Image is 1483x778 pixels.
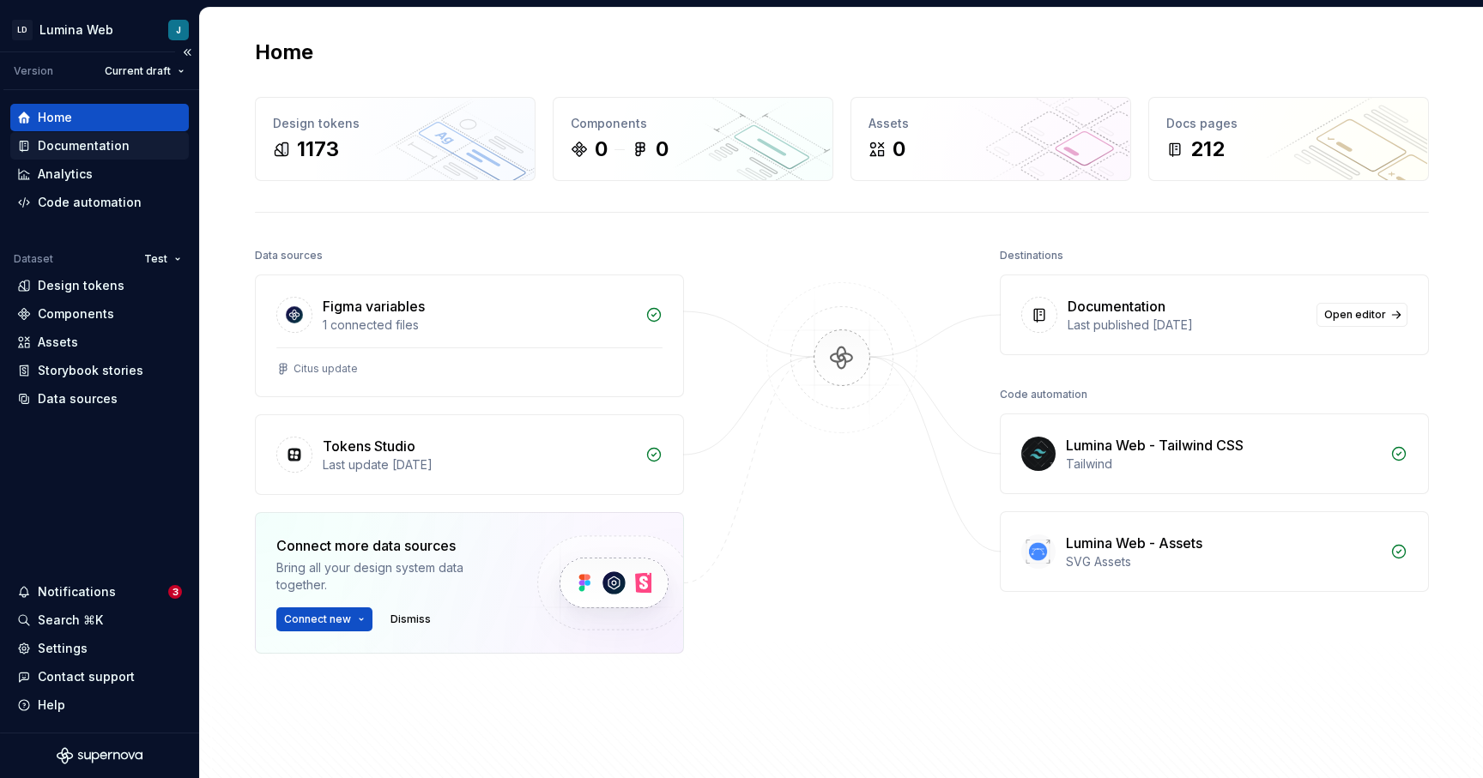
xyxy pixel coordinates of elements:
[1166,115,1411,132] div: Docs pages
[10,663,189,691] button: Contact support
[10,300,189,328] a: Components
[38,612,103,629] div: Search ⌘K
[276,559,508,594] div: Bring all your design system data together.
[323,436,415,456] div: Tokens Studio
[323,317,635,334] div: 1 connected files
[273,115,518,132] div: Design tokens
[10,691,189,719] button: Help
[1317,303,1407,327] a: Open editor
[255,244,323,268] div: Data sources
[276,535,508,556] div: Connect more data sources
[323,296,425,317] div: Figma variables
[38,583,116,600] div: Notifications
[284,612,351,626] span: Connect new
[3,11,196,48] button: LDLumina WebJ
[38,109,72,126] div: Home
[97,59,192,83] button: Current draft
[10,578,189,606] button: Notifications3
[294,362,358,376] div: Citus update
[595,136,608,163] div: 0
[1068,296,1165,317] div: Documentation
[10,329,189,356] a: Assets
[38,390,118,407] div: Data sources
[38,194,142,211] div: Code automation
[1066,455,1380,473] div: Tailwind
[105,64,171,78] span: Current draft
[57,747,142,764] svg: Supernova Logo
[255,97,536,181] a: Design tokens1173
[14,64,53,78] div: Version
[869,115,1113,132] div: Assets
[1148,97,1429,181] a: Docs pages212
[390,612,431,626] span: Dismiss
[323,456,635,473] div: Last update [DATE]
[10,132,189,160] a: Documentation
[10,385,189,413] a: Data sources
[1066,435,1244,455] div: Lumina Web - Tailwind CSS
[38,166,93,183] div: Analytics
[176,23,181,37] div: J
[255,39,313,66] h2: Home
[255,414,684,495] a: Tokens StudioLast update [DATE]
[10,606,189,634] button: Search ⌘K
[14,252,53,266] div: Dataset
[1000,383,1087,407] div: Code automation
[297,136,339,163] div: 1173
[1190,136,1225,163] div: 212
[168,585,182,599] span: 3
[1000,244,1063,268] div: Destinations
[893,136,905,163] div: 0
[175,40,199,64] button: Collapse sidebar
[10,635,189,662] a: Settings
[1068,317,1306,334] div: Last published [DATE]
[38,277,124,294] div: Design tokens
[38,362,143,379] div: Storybook stories
[10,189,189,216] a: Code automation
[12,20,33,40] div: LD
[38,305,114,323] div: Components
[255,274,684,397] a: Figma variables1 connected filesCitus update
[10,272,189,299] a: Design tokens
[1066,553,1380,570] div: SVG Assets
[144,252,167,266] span: Test
[10,357,189,384] a: Storybook stories
[38,640,88,657] div: Settings
[38,334,78,351] div: Assets
[276,607,372,631] button: Connect new
[38,697,65,714] div: Help
[656,136,669,163] div: 0
[571,115,815,132] div: Components
[39,21,113,39] div: Lumina Web
[136,247,189,271] button: Test
[10,160,189,188] a: Analytics
[10,104,189,131] a: Home
[553,97,833,181] a: Components00
[383,607,439,631] button: Dismiss
[38,137,130,154] div: Documentation
[850,97,1131,181] a: Assets0
[1324,308,1386,322] span: Open editor
[38,668,135,685] div: Contact support
[1066,533,1202,553] div: Lumina Web - Assets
